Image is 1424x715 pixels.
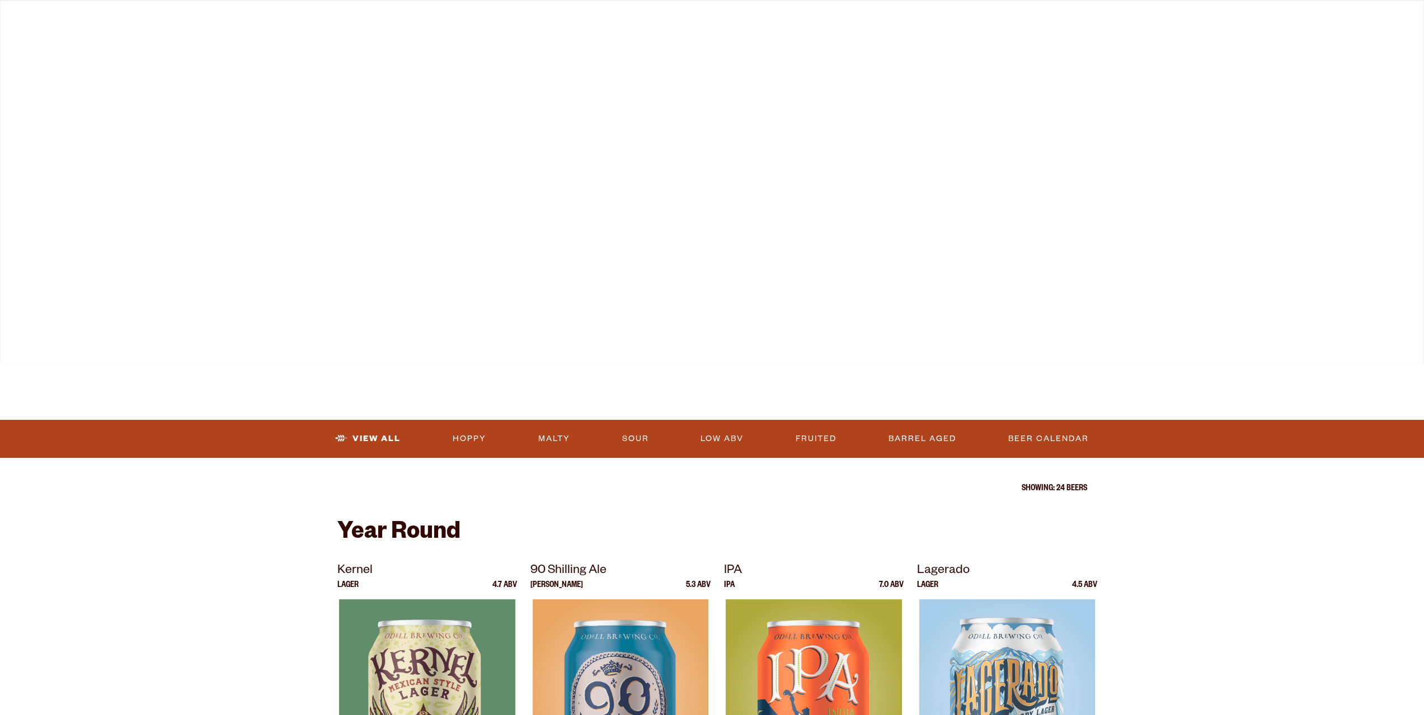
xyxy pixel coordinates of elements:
[884,426,961,452] a: Barrel Aged
[413,26,474,35] span: Taprooms
[534,426,575,452] a: Malty
[917,581,938,599] p: Lager
[1011,26,1081,35] span: Beer Finder
[618,426,654,452] a: Sour
[327,26,355,35] span: Beer
[337,520,1087,547] h2: Year Round
[696,426,748,452] a: Low ABV
[911,26,952,35] span: Impact
[791,426,841,452] a: Fruited
[1003,7,1088,57] a: Beer Finder
[448,426,491,452] a: Hoppy
[530,561,711,581] p: 90 Shilling Ale
[331,426,405,452] a: View All
[533,26,563,35] span: Gear
[704,7,746,57] a: Odell Home
[1004,426,1093,452] a: Beer Calendar
[1072,581,1097,599] p: 4.5 ABV
[879,581,904,599] p: 7.0 ABV
[337,561,518,581] p: Kernel
[724,561,904,581] p: IPA
[788,26,853,35] span: Our Story
[724,581,735,599] p: IPA
[917,561,1097,581] p: Lagerado
[337,485,1087,494] p: Showing: 24 Beers
[615,7,674,57] a: Winery
[320,7,362,57] a: Beer
[525,7,571,57] a: Gear
[530,581,583,599] p: [PERSON_NAME]
[622,26,667,35] span: Winery
[337,581,359,599] p: Lager
[781,7,860,57] a: Our Story
[904,7,960,57] a: Impact
[686,581,711,599] p: 5.3 ABV
[406,7,482,57] a: Taprooms
[492,581,517,599] p: 4.7 ABV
